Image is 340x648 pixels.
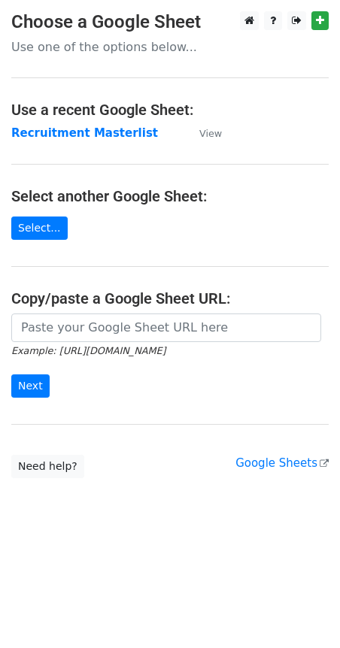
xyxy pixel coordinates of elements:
input: Paste your Google Sheet URL here [11,313,321,342]
small: View [199,128,222,139]
a: Need help? [11,455,84,478]
h4: Use a recent Google Sheet: [11,101,329,119]
h4: Select another Google Sheet: [11,187,329,205]
h4: Copy/paste a Google Sheet URL: [11,289,329,307]
h3: Choose a Google Sheet [11,11,329,33]
input: Next [11,374,50,398]
a: View [184,126,222,140]
a: Select... [11,217,68,240]
p: Use one of the options below... [11,39,329,55]
a: Recruitment Masterlist [11,126,158,140]
a: Google Sheets [235,456,329,470]
small: Example: [URL][DOMAIN_NAME] [11,345,165,356]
